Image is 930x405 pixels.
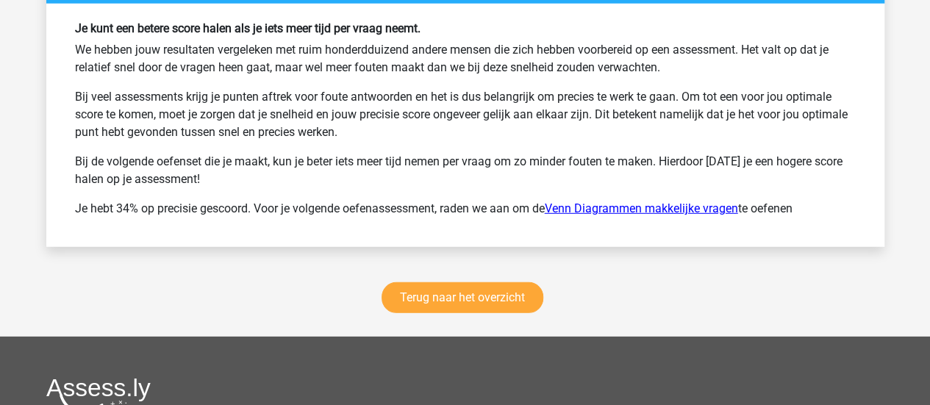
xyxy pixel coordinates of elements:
[75,41,856,76] p: We hebben jouw resultaten vergeleken met ruim honderdduizend andere mensen die zich hebben voorbe...
[545,201,738,215] a: Venn Diagrammen makkelijke vragen
[75,21,856,35] h6: Je kunt een betere score halen als je iets meer tijd per vraag neemt.
[382,282,543,313] a: Terug naar het overzicht
[75,200,856,218] p: Je hebt 34% op precisie gescoord. Voor je volgende oefenassessment, raden we aan om de te oefenen
[75,88,856,141] p: Bij veel assessments krijg je punten aftrek voor foute antwoorden en het is dus belangrijk om pre...
[75,153,856,188] p: Bij de volgende oefenset die je maakt, kun je beter iets meer tijd nemen per vraag om zo minder f...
